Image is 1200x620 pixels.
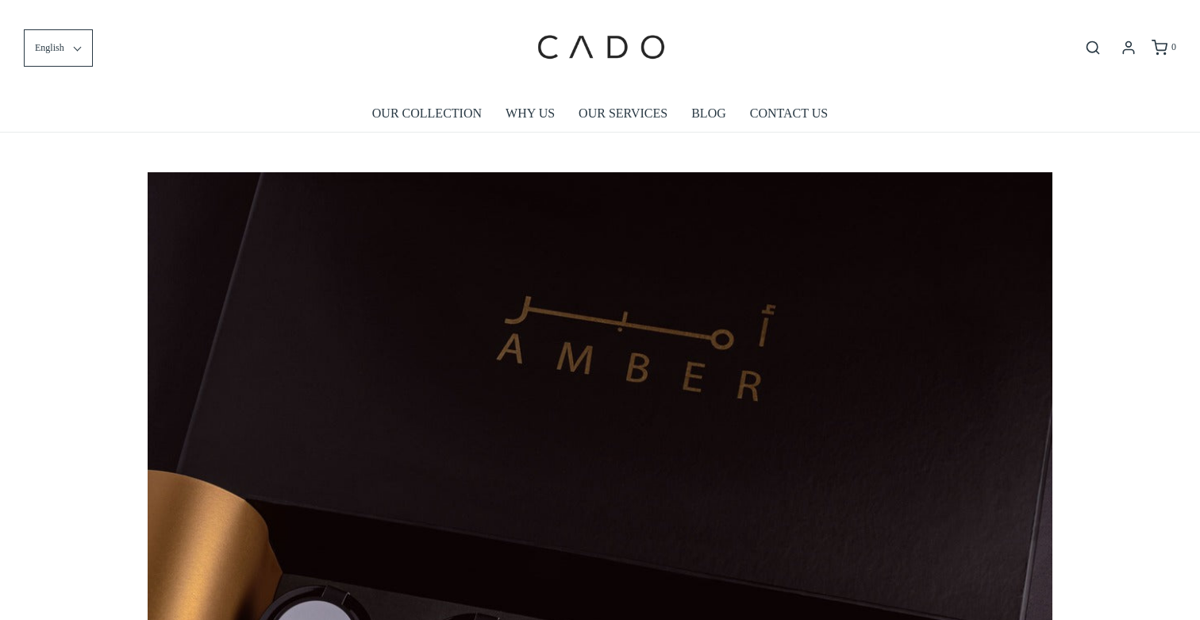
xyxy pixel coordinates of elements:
span: 0 [1171,41,1176,52]
a: CONTACT US [750,95,828,132]
span: English [35,40,64,56]
a: OUR SERVICES [579,95,667,132]
a: 0 [1150,40,1176,56]
a: OUR COLLECTION [372,95,482,132]
button: English [24,29,93,67]
button: Open search bar [1079,39,1107,56]
img: cadogifting [533,12,667,83]
a: WHY US [506,95,555,132]
a: BLOG [691,95,726,132]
